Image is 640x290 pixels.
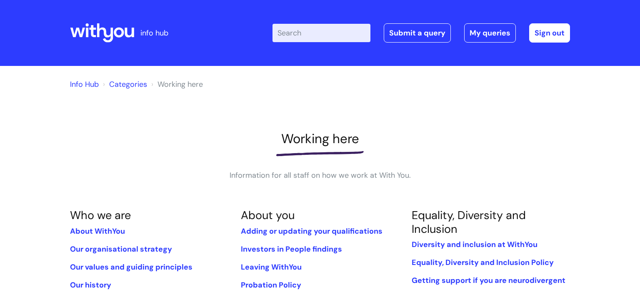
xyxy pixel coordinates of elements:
a: Sign out [529,23,570,43]
a: Diversity and inclusion at WithYou [412,240,537,250]
p: Information for all staff on how we work at With You. [195,169,445,182]
h1: Working here [70,131,570,146]
a: Leaving WithYou [241,262,302,272]
a: Submit a query [384,23,451,43]
li: Solution home [101,78,147,91]
a: Our values and guiding principles [70,262,192,272]
a: Info Hub [70,79,99,89]
a: Getting support if you are neurodivergent [412,275,565,285]
a: Our history [70,280,111,290]
a: About you [241,208,295,222]
a: Adding or updating your qualifications [241,226,382,236]
a: Investors in People findings [241,244,342,254]
p: info hub [140,26,168,40]
div: | - [272,23,570,43]
a: Categories [109,79,147,89]
li: Working here [149,78,203,91]
a: Equality, Diversity and Inclusion Policy [412,257,554,267]
a: About WithYou [70,226,125,236]
a: Who we are [70,208,131,222]
input: Search [272,24,370,42]
a: Our organisational strategy [70,244,172,254]
a: My queries [464,23,516,43]
a: Probation Policy [241,280,301,290]
a: Equality, Diversity and Inclusion [412,208,526,236]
